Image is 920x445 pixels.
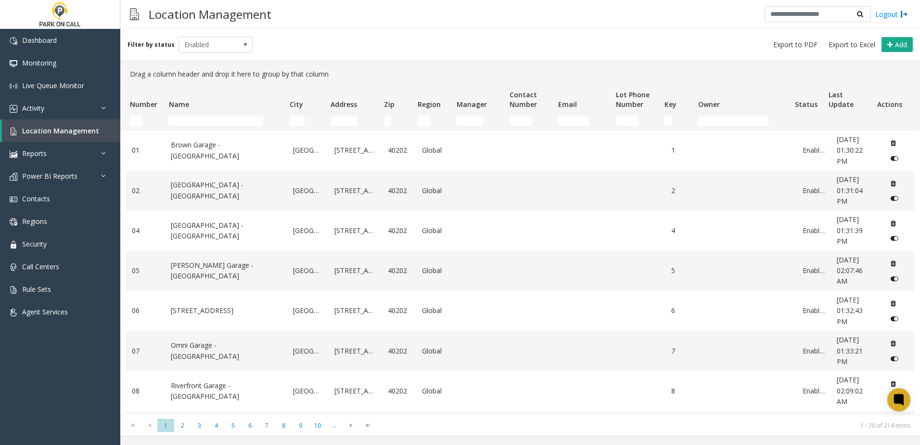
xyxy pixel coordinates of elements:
input: Key Filter [664,117,672,126]
button: Export to PDF [769,38,821,52]
img: 'icon' [10,173,17,181]
a: [STREET_ADDRESS] [334,386,377,396]
span: Go to the last page [361,421,374,429]
span: Zip [384,100,395,109]
a: Brown Garage - [GEOGRAPHIC_DATA] [171,140,281,161]
span: Page 6 [242,419,258,432]
span: Security [22,239,47,249]
span: Monitoring [22,58,56,67]
a: [GEOGRAPHIC_DATA] [293,305,323,316]
button: Add [882,37,913,52]
span: Contact Number [510,90,537,109]
a: 40202 [388,225,410,236]
span: [DATE] 01:32:43 PM [837,295,863,326]
a: Location Management [2,119,120,142]
span: Reports [22,149,47,158]
td: Contact Number Filter [506,113,554,130]
button: Disable [886,391,904,406]
td: Owner Filter [694,113,791,130]
a: Global [422,145,449,156]
kendo-pager-info: 1 - 20 of 214 items [382,421,910,430]
a: 40202 [388,386,410,396]
span: Address [331,100,357,109]
a: [GEOGRAPHIC_DATA] [293,386,323,396]
span: Location Management [22,126,99,135]
a: Global [422,265,449,276]
a: [DATE] 01:31:39 PM [837,214,874,247]
td: Last Update Filter [825,113,873,130]
input: Number Filter [130,117,142,126]
td: Region Filter [414,113,452,130]
a: [STREET_ADDRESS] [334,265,377,276]
span: Page 10 [309,419,326,432]
span: Call Centers [22,262,59,271]
a: [STREET_ADDRESS] [334,346,377,356]
a: Enabled [803,145,825,156]
span: [DATE] 01:30:22 PM [837,135,863,166]
a: Omni Garage - [GEOGRAPHIC_DATA] [171,340,281,362]
span: Key [664,100,677,109]
span: City [290,100,303,109]
input: Contact Number Filter [510,117,532,126]
a: [GEOGRAPHIC_DATA] [293,346,323,356]
td: Manager Filter [452,113,506,130]
a: Global [422,185,449,196]
th: Actions [873,84,907,113]
input: Manager Filter [456,117,483,126]
a: 5 [671,265,694,276]
img: 'icon' [10,196,17,203]
img: 'icon' [10,286,17,294]
div: Data table [120,83,920,414]
img: 'icon' [10,37,17,45]
a: [GEOGRAPHIC_DATA] [293,185,323,196]
span: Email [558,100,577,109]
span: Page 11 [326,419,343,432]
span: Export to Excel [829,40,875,50]
td: Key Filter [660,113,694,130]
img: pageIcon [130,2,139,26]
button: Disable [886,351,904,366]
a: [GEOGRAPHIC_DATA] [293,225,323,236]
a: [GEOGRAPHIC_DATA] - [GEOGRAPHIC_DATA] [171,180,281,201]
a: Global [422,225,449,236]
span: [DATE] 02:09:02 AM [837,375,863,406]
td: Address Filter [327,113,380,130]
span: Page 4 [208,419,225,432]
span: Contacts [22,194,50,203]
button: Delete [886,216,901,231]
a: [GEOGRAPHIC_DATA] [293,265,323,276]
span: [DATE] 01:31:39 PM [837,215,863,246]
span: Page 3 [191,419,208,432]
span: Regions [22,217,47,226]
a: 40202 [388,265,410,276]
input: Zip Filter [384,117,392,126]
span: Agent Services [22,307,68,316]
a: 08 [132,386,159,396]
a: 7 [671,346,694,356]
button: Delete [886,376,901,391]
span: [DATE] 01:33:21 PM [837,335,863,366]
span: Page 8 [275,419,292,432]
a: Enabled [803,386,825,396]
button: Delete [886,336,901,351]
span: Page 7 [258,419,275,432]
button: Disable [886,311,904,326]
a: Enabled [803,305,825,316]
span: Page 2 [174,419,191,432]
span: Export to PDF [773,40,818,50]
span: Live Queue Monitor [22,81,84,90]
a: 1 [671,145,694,156]
td: City Filter [286,113,327,130]
span: Activity [22,104,44,113]
a: 04 [132,225,159,236]
a: 40202 [388,346,410,356]
td: Lot Phone Number Filter [612,113,660,130]
span: Page 5 [225,419,242,432]
button: Disable [886,191,904,206]
span: Number [130,100,157,109]
input: Name Filter [168,117,263,126]
a: [DATE] 01:31:04 PM [837,174,874,207]
a: Logout [875,9,908,19]
input: Owner Filter [698,117,769,126]
td: Zip Filter [380,113,414,130]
